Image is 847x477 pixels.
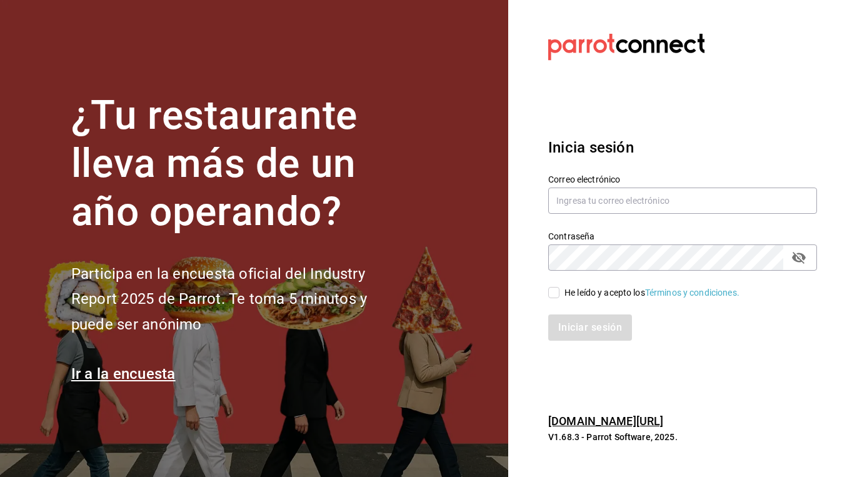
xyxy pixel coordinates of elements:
[645,288,739,298] a: Términos y condiciones.
[788,247,809,268] button: passwordField
[548,232,817,241] label: Contraseña
[548,414,663,428] a: [DOMAIN_NAME][URL]
[71,92,409,236] h1: ¿Tu restaurante lleva más de un año operando?
[548,136,817,159] h3: Inicia sesión
[564,286,739,299] div: He leído y acepto los
[548,175,817,184] label: Correo electrónico
[71,365,176,383] a: Ir a la encuesta
[548,431,817,443] p: V1.68.3 - Parrot Software, 2025.
[71,261,409,338] h2: Participa en la encuesta oficial del Industry Report 2025 de Parrot. Te toma 5 minutos y puede se...
[548,188,817,214] input: Ingresa tu correo electrónico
